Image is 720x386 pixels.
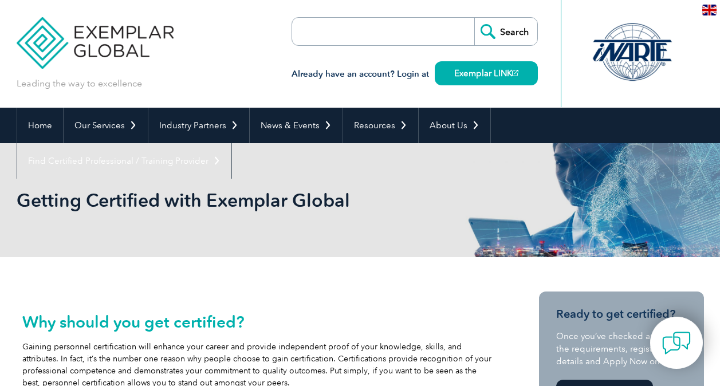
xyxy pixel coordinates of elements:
img: en [702,5,717,15]
h2: Why should you get certified? [22,313,492,331]
p: Leading the way to excellence [17,77,142,90]
a: News & Events [250,108,343,143]
img: contact-chat.png [662,329,691,357]
a: Home [17,108,63,143]
input: Search [474,18,537,45]
a: About Us [419,108,490,143]
img: open_square.png [512,70,518,76]
a: Our Services [64,108,148,143]
h1: Getting Certified with Exemplar Global [17,189,457,211]
p: Once you’ve checked and met the requirements, register your details and Apply Now on [556,330,687,368]
a: Industry Partners [148,108,249,143]
h3: Already have an account? Login at [292,67,538,81]
a: Exemplar LINK [435,61,538,85]
a: Resources [343,108,418,143]
a: Find Certified Professional / Training Provider [17,143,231,179]
h3: Ready to get certified? [556,307,687,321]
